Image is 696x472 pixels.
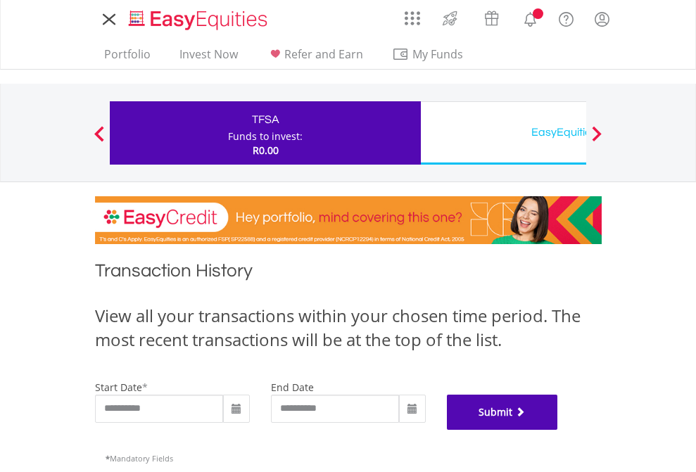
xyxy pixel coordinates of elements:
[174,47,243,69] a: Invest Now
[95,196,602,244] img: EasyCredit Promotion Banner
[85,133,113,147] button: Previous
[438,7,462,30] img: thrive-v2.svg
[512,4,548,32] a: Notifications
[106,453,173,464] span: Mandatory Fields
[261,47,369,69] a: Refer and Earn
[126,8,273,32] img: EasyEquities_Logo.png
[123,4,273,32] a: Home page
[253,143,279,157] span: R0.00
[548,4,584,32] a: FAQ's and Support
[396,4,429,26] a: AppsGrid
[405,11,420,26] img: grid-menu-icon.svg
[99,47,156,69] a: Portfolio
[480,7,503,30] img: vouchers-v2.svg
[95,381,142,394] label: start date
[583,133,611,147] button: Next
[118,110,412,129] div: TFSA
[392,45,484,63] span: My Funds
[471,4,512,30] a: Vouchers
[284,46,363,62] span: Refer and Earn
[95,304,602,352] div: View all your transactions within your chosen time period. The most recent transactions will be a...
[228,129,303,143] div: Funds to invest:
[584,4,620,34] a: My Profile
[447,395,558,430] button: Submit
[271,381,314,394] label: end date
[95,258,602,290] h1: Transaction History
